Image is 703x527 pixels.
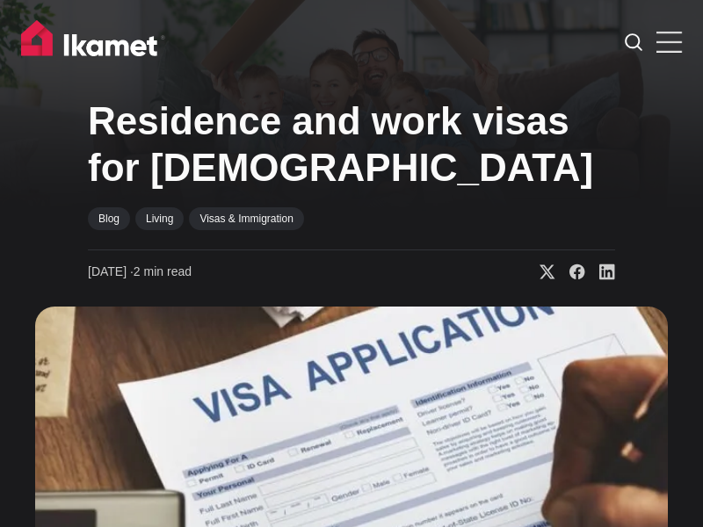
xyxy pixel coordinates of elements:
[21,20,165,64] img: Ikamet home
[88,263,192,281] time: 2 min read
[555,263,585,281] a: Share on Facebook
[135,207,184,230] a: Living
[525,263,555,281] a: Share on X
[88,264,134,278] span: [DATE] ∙
[585,263,615,281] a: Share on Linkedin
[88,207,130,230] a: Blog
[189,207,303,230] a: Visas & Immigration
[88,98,615,191] h1: Residence and work visas for [DEMOGRAPHIC_DATA]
